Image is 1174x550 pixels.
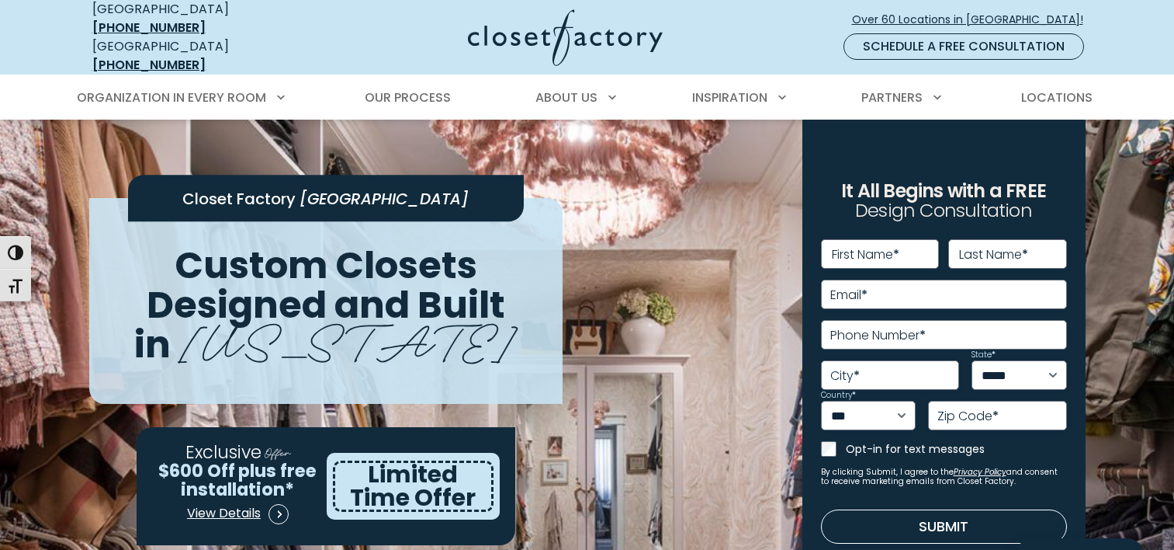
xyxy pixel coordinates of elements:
span: It All Begins with a FREE [841,178,1046,204]
span: Design Consultation [855,198,1032,224]
span: About Us [535,89,597,106]
a: Privacy Policy [954,466,1006,478]
span: Partners [861,89,923,106]
nav: Primary Menu [66,76,1109,120]
span: Offer [265,443,290,461]
label: Phone Number [830,329,926,342]
span: View Details [187,504,261,523]
label: Last Name [959,249,1028,261]
span: Exclusive [185,440,261,465]
span: Locations [1021,89,1093,106]
a: Over 60 Locations in [GEOGRAPHIC_DATA]! [851,6,1096,33]
img: Closet Factory Logo [468,9,663,66]
a: Schedule a Free Consultation [843,33,1084,60]
label: Country [821,392,856,399]
span: Closet Factory [182,188,296,210]
small: By clicking Submit, I agree to the and consent to receive marketing emails from Closet Factory. [821,468,1067,486]
span: Custom Closets [175,239,477,291]
button: Submit [821,510,1067,544]
label: State [971,351,996,359]
span: $600 Off [158,458,235,483]
span: Organization in Every Room [77,89,266,106]
span: Inspiration [692,89,767,106]
label: First Name [832,249,899,261]
span: [US_STATE] [179,302,517,373]
span: Designed and Built in [134,279,505,371]
span: Our Process [365,89,451,106]
a: [PHONE_NUMBER] [92,19,206,37]
a: View Details [186,499,289,530]
span: Over 60 Locations in [GEOGRAPHIC_DATA]! [852,12,1096,28]
span: [GEOGRAPHIC_DATA] [300,188,469,210]
label: City [830,370,860,382]
a: [PHONE_NUMBER] [92,56,206,74]
span: plus free installation* [181,458,317,502]
label: Email [830,289,868,301]
label: Opt-in for text messages [846,441,1067,457]
span: Limited Time Offer [350,458,476,514]
label: Zip Code [937,410,999,423]
div: [GEOGRAPHIC_DATA] [92,37,317,75]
